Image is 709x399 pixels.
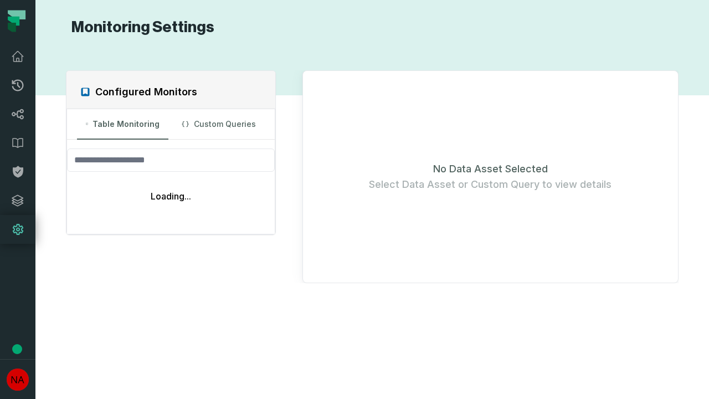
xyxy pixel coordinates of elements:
div: Loading... [67,181,274,212]
img: avatar of No Repos Account [7,369,29,391]
button: Table Monitoring [77,109,168,139]
button: Custom Queries [173,109,264,139]
h2: Configured Monitors [95,84,197,100]
div: Tooltip anchor [12,344,22,354]
span: Select Data Asset or Custom Query to view details [369,177,612,192]
span: No Data Asset Selected [433,161,548,177]
h1: Monitoring Settings [66,18,214,37]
